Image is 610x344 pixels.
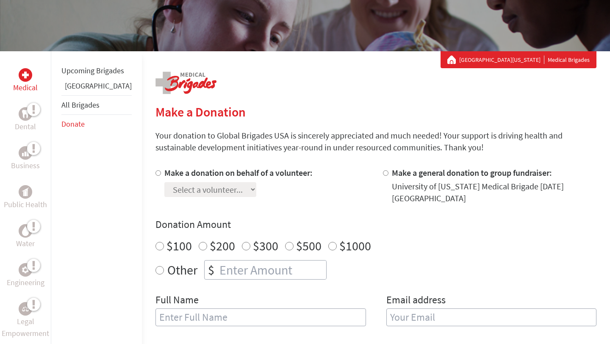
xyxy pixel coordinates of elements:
[19,185,32,199] div: Public Health
[155,72,216,94] img: logo-medical.png
[16,224,35,250] a: WaterWater
[19,107,32,121] div: Dental
[65,81,132,91] a: [GEOGRAPHIC_DATA]
[459,55,544,64] a: [GEOGRAPHIC_DATA][US_STATE]
[166,238,192,254] label: $100
[392,180,597,204] div: University of [US_STATE] Medical Brigade [DATE] [GEOGRAPHIC_DATA]
[22,306,29,311] img: Legal Empowerment
[218,261,326,279] input: Enter Amount
[61,115,132,133] li: Donate
[155,130,596,153] p: Your donation to Global Brigades USA is sincerely appreciated and much needed! Your support is dr...
[61,95,132,115] li: All Brigades
[7,263,44,289] a: EngineeringEngineering
[61,100,100,110] a: All Brigades
[392,167,552,178] label: Make a general donation to group fundraiser:
[22,110,29,118] img: Dental
[155,308,366,326] input: Enter Full Name
[61,66,124,75] a: Upcoming Brigades
[164,167,313,178] label: Make a donation on behalf of a volunteer:
[205,261,218,279] div: $
[22,150,29,156] img: Business
[2,316,49,339] p: Legal Empowerment
[253,238,278,254] label: $300
[22,72,29,78] img: Medical
[15,107,36,133] a: DentalDental
[4,199,47,211] p: Public Health
[22,266,29,273] img: Engineering
[155,104,596,119] h2: Make a Donation
[19,68,32,82] div: Medical
[61,80,132,95] li: Guatemala
[15,121,36,133] p: Dental
[61,61,132,80] li: Upcoming Brigades
[11,160,40,172] p: Business
[155,293,199,308] label: Full Name
[13,68,38,94] a: MedicalMedical
[22,188,29,196] img: Public Health
[22,226,29,236] img: Water
[2,302,49,339] a: Legal EmpowermentLegal Empowerment
[19,302,32,316] div: Legal Empowerment
[19,263,32,277] div: Engineering
[19,146,32,160] div: Business
[296,238,322,254] label: $500
[155,218,596,231] h4: Donation Amount
[210,238,235,254] label: $200
[7,277,44,289] p: Engineering
[167,260,197,280] label: Other
[13,82,38,94] p: Medical
[61,119,85,129] a: Donate
[447,55,590,64] div: Medical Brigades
[16,238,35,250] p: Water
[386,293,446,308] label: Email address
[11,146,40,172] a: BusinessBusiness
[4,185,47,211] a: Public HealthPublic Health
[19,224,32,238] div: Water
[339,238,371,254] label: $1000
[386,308,597,326] input: Your Email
